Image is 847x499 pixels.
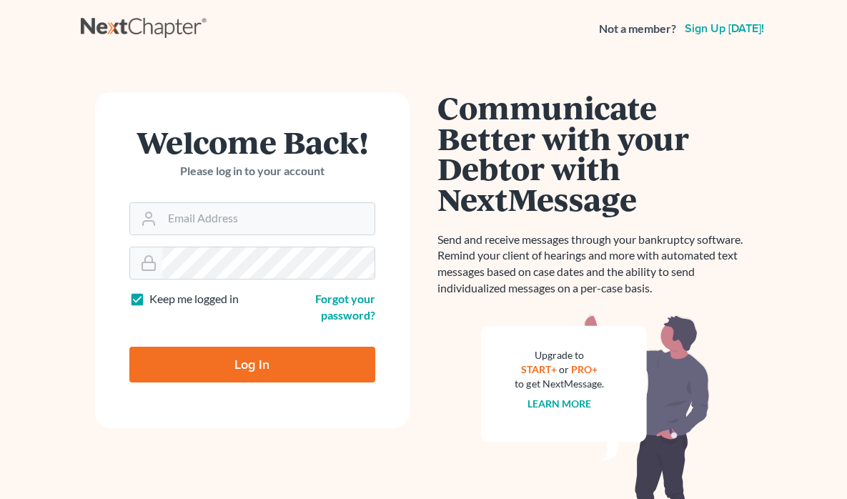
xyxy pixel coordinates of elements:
[129,127,375,157] h1: Welcome Back!
[515,377,604,391] div: to get NextMessage.
[438,232,753,297] p: Send and receive messages through your bankruptcy software. Remind your client of hearings and mo...
[515,348,604,362] div: Upgrade to
[571,363,598,375] a: PRO+
[129,347,375,382] input: Log In
[521,363,557,375] a: START+
[438,92,753,214] h1: Communicate Better with your Debtor with NextMessage
[559,363,569,375] span: or
[149,291,239,307] label: Keep me logged in
[129,163,375,179] p: Please log in to your account
[162,203,375,234] input: Email Address
[315,292,375,322] a: Forgot your password?
[599,21,676,37] strong: Not a member?
[682,23,767,34] a: Sign up [DATE]!
[527,397,591,410] a: Learn more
